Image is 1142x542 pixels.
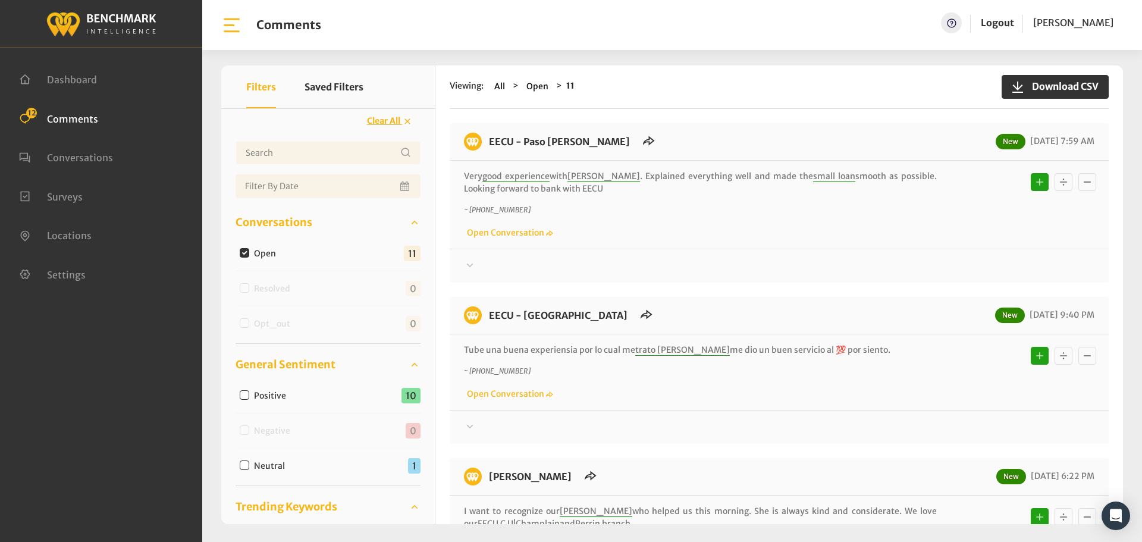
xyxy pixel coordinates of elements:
a: [PERSON_NAME] [1033,12,1113,33]
a: Logout [981,17,1014,29]
a: [PERSON_NAME] [489,471,572,483]
a: Comments 12 [19,112,98,124]
span: Trending Keywords [236,499,337,515]
label: Positive [250,390,296,402]
button: Filters [246,65,276,108]
span: Champlain [516,518,560,530]
span: [PERSON_NAME] [567,171,640,182]
label: Resolved [250,283,300,295]
span: Viewing: [450,80,484,93]
strong: 11 [566,80,575,91]
span: Conversations [236,214,312,230]
i: ~ [PHONE_NUMBER] [464,366,531,375]
span: [DATE] 7:59 AM [1027,136,1094,146]
span: New [995,308,1025,323]
input: Date range input field [236,174,421,198]
span: small loan [813,171,855,182]
label: Negative [250,425,300,437]
a: EECU - Paso [PERSON_NAME] [489,136,630,148]
span: trato [PERSON_NAME] [635,344,730,356]
input: Positive [240,390,249,400]
div: Basic example [1028,170,1099,194]
span: good experience [482,171,550,182]
label: Open [250,247,285,260]
span: [PERSON_NAME] [1033,17,1113,29]
span: Comments [47,112,98,124]
a: Settings [19,268,86,280]
span: [PERSON_NAME] [560,506,632,517]
a: Logout [981,12,1014,33]
span: New [996,469,1026,484]
span: Download CSV [1025,79,1099,93]
p: Tube una buena experiensia por lo cual me me dio un buen servicio al 💯 por siento. [464,344,937,356]
div: Open Intercom Messenger [1102,502,1130,530]
span: Locations [47,230,92,242]
span: Perrin branch [575,518,630,530]
input: Neutral [240,460,249,470]
label: Neutral [250,460,294,472]
button: Open Calendar [398,174,413,198]
button: Saved Filters [305,65,363,108]
i: ~ [PHONE_NUMBER] [464,205,531,214]
img: benchmark [464,306,482,324]
span: Settings [47,268,86,280]
h6: EECU - Clinton Way [482,306,635,324]
span: Surveys [47,190,83,202]
span: 0 [406,423,421,438]
a: EECU - [GEOGRAPHIC_DATA] [489,309,628,321]
a: Conversations [236,214,421,231]
span: 12 [26,108,37,118]
a: General Sentiment [236,356,421,374]
span: 0 [406,281,421,296]
a: Locations [19,228,92,240]
p: I want to recognize our who helped us this morning. She is always kind and considerate. We love o... [464,505,937,530]
a: Trending Keywords [236,498,421,516]
span: General Sentiment [236,356,335,372]
a: Open Conversation [464,389,553,399]
span: EECU C U [478,518,513,530]
input: Username [236,141,421,165]
a: Dashboard [19,73,97,84]
button: Download CSV [1002,75,1109,99]
span: 11 [404,246,421,261]
span: Conversations [47,152,113,164]
div: Basic example [1028,344,1099,368]
span: Clear All [367,115,400,126]
h1: Comments [256,18,321,32]
span: New [996,134,1025,149]
span: Dashboard [47,74,97,86]
a: Open Conversation [464,227,553,238]
img: benchmark [46,9,156,38]
span: [DATE] 6:22 PM [1028,471,1094,481]
p: Very with . Explained everything well and made the smooth as possible. Looking forward to bank wi... [464,170,937,195]
button: All [491,80,509,93]
img: benchmark [464,468,482,485]
span: 0 [406,316,421,331]
a: Conversations [19,151,113,162]
input: Open [240,248,249,258]
h6: EECU - Perrin [482,468,579,485]
h6: EECU - Paso Robles [482,133,637,151]
span: 1 [408,458,421,474]
button: Open [523,80,552,93]
span: 10 [401,388,421,403]
a: Surveys [19,190,83,202]
img: benchmark [464,133,482,151]
div: Basic example [1028,505,1099,529]
label: Opt_out [250,318,300,330]
img: bar [221,15,242,36]
span: [DATE] 9:40 PM [1027,309,1094,320]
button: Clear All [359,111,421,131]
